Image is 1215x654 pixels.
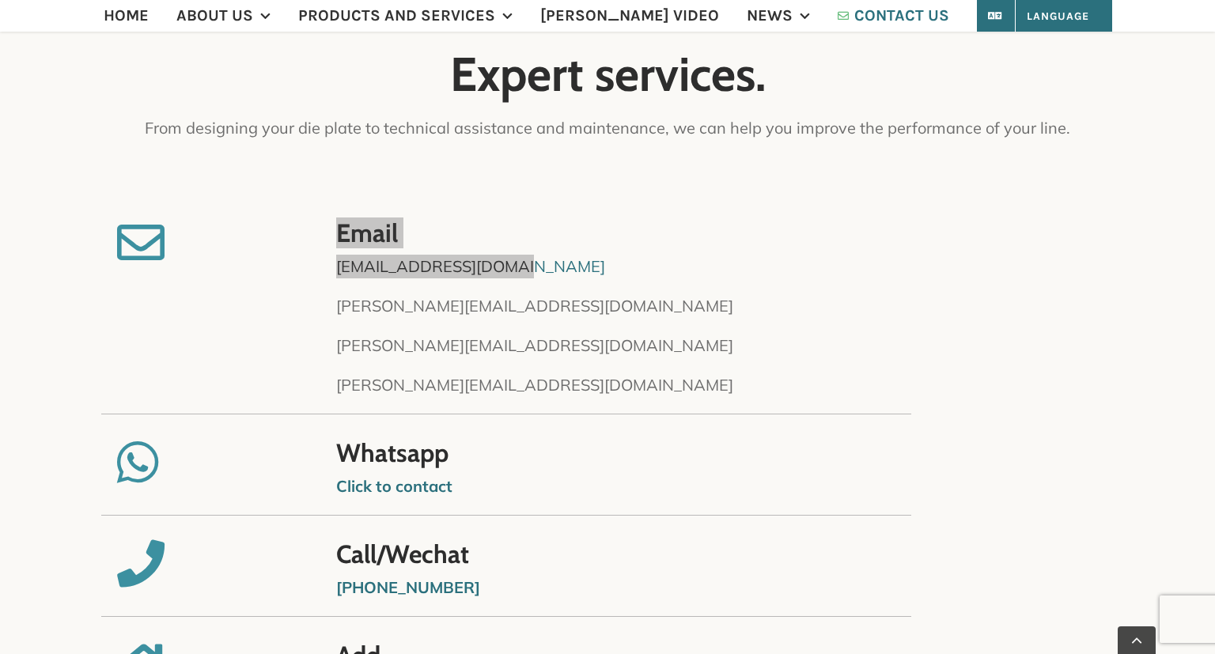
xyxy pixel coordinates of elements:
[336,577,480,597] a: [PHONE_NUMBER]
[854,8,949,24] span: CONTACT US
[101,116,1114,140] p: From designing your die plate to technical assistance and maintenance, we can help you improve th...
[1000,9,1089,23] span: Language
[336,294,1098,318] p: [PERSON_NAME][EMAIL_ADDRESS][DOMAIN_NAME]
[336,219,1098,247] h3: Email
[336,373,1098,397] p: [PERSON_NAME][EMAIL_ADDRESS][DOMAIN_NAME]
[336,540,1098,568] h3: Call/Wechat
[540,8,719,24] span: [PERSON_NAME] VIDEO
[747,8,793,24] span: NEWS
[336,476,452,496] a: Click to contact
[104,8,149,24] span: HOME
[176,8,253,24] span: ABOUT US
[298,8,495,24] span: PRODUCTS AND SERVICES
[336,334,1098,357] p: [PERSON_NAME][EMAIL_ADDRESS][DOMAIN_NAME]
[101,48,1114,100] h2: Expert services.
[336,439,1098,467] h3: Whatsapp
[336,256,605,276] a: [EMAIL_ADDRESS][DOMAIN_NAME]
